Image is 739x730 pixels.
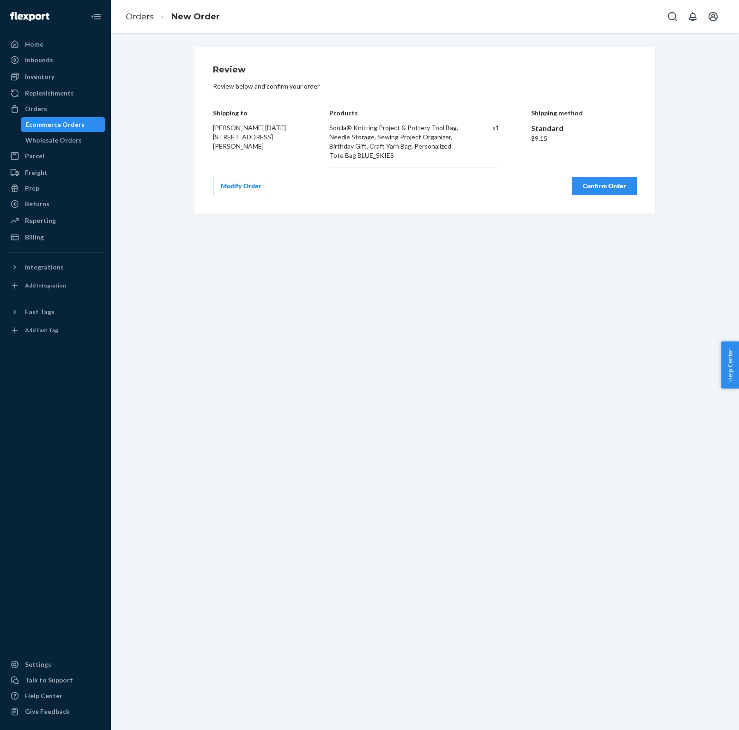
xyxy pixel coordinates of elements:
div: Wholesale Orders [25,136,82,145]
div: Returns [25,199,49,209]
div: Give Feedback [25,707,70,716]
a: Ecommerce Orders [21,117,106,132]
a: Help Center [6,688,105,703]
button: Open account menu [704,7,722,26]
div: Reporting [25,216,56,225]
h1: Review [213,66,637,75]
a: Add Fast Tag [6,323,105,338]
div: x 1 [472,123,499,160]
a: Orders [6,102,105,116]
a: Talk to Support [6,673,105,688]
div: Help Center [25,691,62,700]
div: Home [25,40,43,49]
div: Fast Tags [25,307,55,317]
a: Returns [6,197,105,211]
a: Prep [6,181,105,196]
p: Review below and confirm your order [213,82,637,91]
div: Standard [531,123,637,134]
button: Give Feedback [6,704,105,719]
button: Confirm Order [572,177,637,195]
button: Fast Tags [6,305,105,319]
a: Billing [6,230,105,245]
div: Billing [25,233,44,242]
a: Home [6,37,105,52]
a: Inbounds [6,53,105,67]
div: Parcel [25,151,44,161]
div: Replenishments [25,89,74,98]
div: Orders [25,104,47,114]
a: Wholesale Orders [21,133,106,148]
a: New Order [171,12,220,22]
div: Inventory [25,72,55,81]
button: Help Center [721,341,739,389]
a: Settings [6,657,105,672]
h4: Shipping to [213,109,298,116]
button: Close Navigation [87,7,105,26]
div: Inbounds [25,55,53,65]
button: Modify Order [213,177,269,195]
div: Integrations [25,263,64,272]
div: Talk to Support [25,676,73,685]
a: Parcel [6,149,105,163]
div: Soolla® Knitting Project & Pottery Tool Bag, Needle Storage, Sewing Project Organizer, Birthday G... [329,123,463,160]
div: Add Integration [25,281,66,289]
div: Settings [25,660,51,669]
div: Freight [25,168,48,177]
div: $9.15 [531,134,637,143]
button: Integrations [6,260,105,275]
a: Reporting [6,213,105,228]
a: Orders [126,12,154,22]
ol: breadcrumbs [118,3,227,30]
div: Add Fast Tag [25,326,58,334]
h4: Products [329,109,499,116]
a: Inventory [6,69,105,84]
span: [PERSON_NAME] [DATE][STREET_ADDRESS][PERSON_NAME] [213,124,286,150]
a: Freight [6,165,105,180]
h4: Shipping method [531,109,637,116]
a: Add Integration [6,278,105,293]
div: Prep [25,184,39,193]
div: Ecommerce Orders [25,120,85,129]
a: Replenishments [6,86,105,101]
img: Flexport logo [10,12,49,21]
button: Open Search Box [663,7,682,26]
button: Open notifications [684,7,702,26]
